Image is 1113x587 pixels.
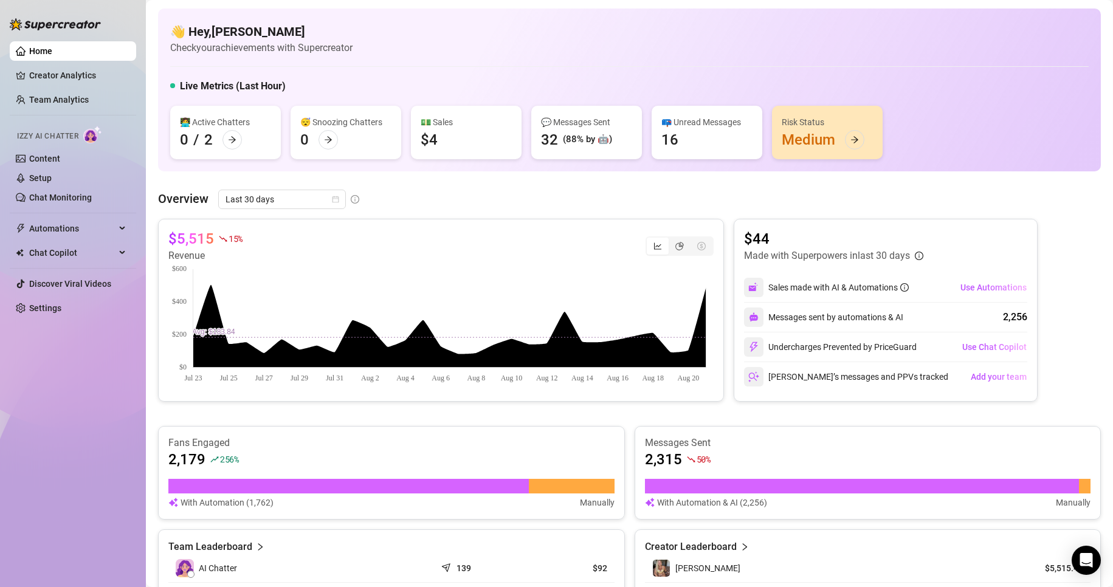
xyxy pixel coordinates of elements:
div: 💬 Messages Sent [541,115,632,129]
span: info-circle [351,195,359,204]
div: segmented control [646,236,714,256]
div: 😴 Snoozing Chatters [300,115,391,129]
article: $92 [532,562,607,574]
a: Setup [29,173,52,183]
img: svg%3e [748,342,759,352]
div: 💵 Sales [421,115,512,129]
article: With Automation & AI (2,256) [657,496,767,509]
span: arrow-right [850,136,859,144]
div: Risk Status [782,115,873,129]
article: Revenue [168,249,243,263]
span: info-circle [915,252,923,260]
a: Chat Monitoring [29,193,92,202]
div: 👩‍💻 Active Chatters [180,115,271,129]
article: $44 [744,229,923,249]
article: $5,515 [168,229,214,249]
article: Made with Superpowers in last 30 days [744,249,910,263]
img: Chat Copilot [16,249,24,257]
span: fall [219,235,227,243]
span: pie-chart [675,242,684,250]
img: svg%3e [749,312,759,322]
div: 2 [204,130,213,149]
div: 0 [180,130,188,149]
img: svg%3e [748,282,759,293]
span: arrow-right [228,136,236,144]
span: 50 % [697,453,711,465]
button: Use Automations [960,278,1027,297]
div: 0 [300,130,309,149]
article: 2,315 [645,450,682,469]
a: Discover Viral Videos [29,279,111,289]
article: Check your achievements with Supercreator [170,40,353,55]
article: Team Leaderboard [168,540,252,554]
span: right [740,540,749,554]
span: [PERSON_NAME] [675,563,740,573]
div: 2,256 [1003,310,1027,324]
article: 139 [457,562,471,574]
span: Chat Copilot [29,243,115,263]
img: izzy-ai-chatter-avatar-DDCN_rTZ.svg [176,559,194,577]
span: AI Chatter [199,561,237,575]
img: svg%3e [748,371,759,382]
span: calendar [332,196,339,203]
article: $5,515.47 [1028,562,1083,574]
span: Izzy AI Chatter [17,131,78,142]
span: 256 % [220,453,239,465]
img: Anne [653,560,670,577]
a: Creator Analytics [29,66,126,85]
img: logo-BBDzfeDw.svg [10,18,101,30]
h4: 👋 Hey, [PERSON_NAME] [170,23,353,40]
span: Automations [29,219,115,238]
img: svg%3e [168,496,178,509]
div: Undercharges Prevented by PriceGuard [744,337,917,357]
article: Messages Sent [645,436,1091,450]
a: Settings [29,303,61,313]
div: 32 [541,130,558,149]
article: With Automation (1,762) [181,496,274,509]
div: Open Intercom Messenger [1072,546,1101,575]
img: svg%3e [645,496,655,509]
article: Fans Engaged [168,436,615,450]
h5: Live Metrics (Last Hour) [180,79,286,94]
span: fall [687,455,695,464]
article: Creator Leaderboard [645,540,737,554]
div: Sales made with AI & Automations [768,281,909,294]
div: (88% by 🤖) [563,132,612,147]
button: Add your team [970,367,1027,386]
span: Add your team [971,372,1027,382]
article: Manually [580,496,615,509]
img: AI Chatter [83,126,102,143]
article: Manually [1056,496,1091,509]
span: arrow-right [324,136,333,144]
span: Last 30 days [226,190,339,208]
div: $4 [421,130,438,149]
article: 2,179 [168,450,205,469]
span: line-chart [653,242,662,250]
button: Use Chat Copilot [962,337,1027,357]
div: 16 [661,130,678,149]
a: Home [29,46,52,56]
a: Team Analytics [29,95,89,105]
span: 15 % [229,233,243,244]
span: right [256,540,264,554]
span: Use Automations [960,283,1027,292]
span: dollar-circle [697,242,706,250]
div: 📪 Unread Messages [661,115,753,129]
span: info-circle [900,283,909,292]
span: Use Chat Copilot [962,342,1027,352]
div: [PERSON_NAME]’s messages and PPVs tracked [744,367,948,386]
a: Content [29,154,60,163]
span: thunderbolt [16,224,26,233]
div: Messages sent by automations & AI [744,307,903,327]
span: rise [210,455,219,464]
article: Overview [158,190,208,208]
span: send [441,560,453,572]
